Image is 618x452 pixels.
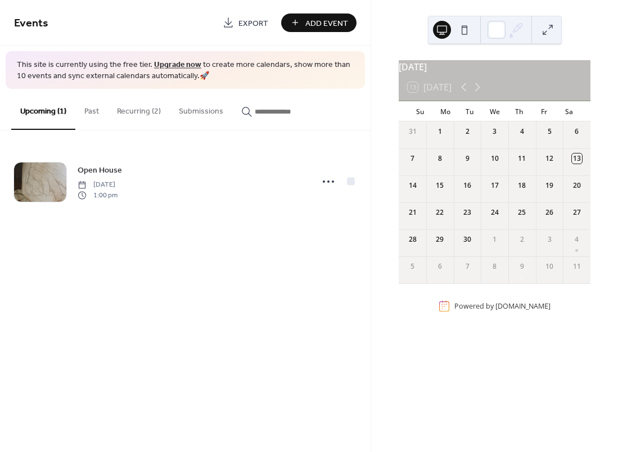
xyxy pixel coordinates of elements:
[462,153,472,164] div: 9
[557,101,581,121] div: Sa
[408,126,418,137] div: 31
[435,234,445,245] div: 29
[544,180,554,191] div: 19
[454,301,551,311] div: Powered by
[490,126,500,137] div: 3
[532,101,557,121] div: Fr
[462,261,472,272] div: 7
[408,180,418,191] div: 14
[572,207,582,218] div: 27
[517,153,527,164] div: 11
[11,89,75,130] button: Upcoming (1)
[281,13,357,32] button: Add Event
[435,126,445,137] div: 1
[507,101,532,121] div: Th
[517,126,527,137] div: 4
[78,180,118,190] span: [DATE]
[435,207,445,218] div: 22
[462,234,472,245] div: 30
[544,261,554,272] div: 10
[544,126,554,137] div: 5
[490,153,500,164] div: 10
[435,261,445,272] div: 6
[238,17,268,29] span: Export
[78,190,118,200] span: 1:00 pm
[458,101,482,121] div: Tu
[408,101,432,121] div: Su
[482,101,507,121] div: We
[517,180,527,191] div: 18
[399,60,590,74] div: [DATE]
[544,207,554,218] div: 26
[490,180,500,191] div: 17
[305,17,348,29] span: Add Event
[490,234,500,245] div: 1
[572,126,582,137] div: 6
[435,180,445,191] div: 15
[490,207,500,218] div: 24
[517,207,527,218] div: 25
[517,261,527,272] div: 9
[462,207,472,218] div: 23
[17,60,354,82] span: This site is currently using the free tier. to create more calendars, show more than 10 events an...
[108,89,170,129] button: Recurring (2)
[544,153,554,164] div: 12
[214,13,277,32] a: Export
[75,89,108,129] button: Past
[78,165,122,177] span: Open House
[495,301,551,311] a: [DOMAIN_NAME]
[462,126,472,137] div: 2
[78,164,122,177] a: Open House
[170,89,232,129] button: Submissions
[572,261,582,272] div: 11
[517,234,527,245] div: 2
[154,57,201,73] a: Upgrade now
[572,234,582,245] div: 4
[432,101,457,121] div: Mo
[408,261,418,272] div: 5
[435,153,445,164] div: 8
[544,234,554,245] div: 3
[572,180,582,191] div: 20
[462,180,472,191] div: 16
[408,153,418,164] div: 7
[14,12,48,34] span: Events
[572,153,582,164] div: 13
[490,261,500,272] div: 8
[408,207,418,218] div: 21
[408,234,418,245] div: 28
